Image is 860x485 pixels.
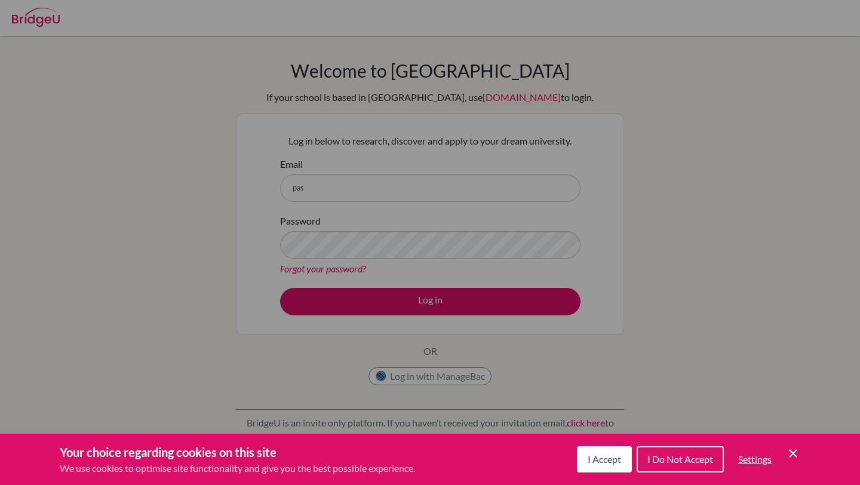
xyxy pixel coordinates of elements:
span: I Do Not Accept [647,453,713,465]
button: Settings [729,447,781,471]
button: I Accept [577,446,632,472]
button: I Do Not Accept [637,446,724,472]
span: I Accept [588,453,621,465]
button: Save and close [786,446,800,461]
span: Settings [738,453,772,465]
p: We use cookies to optimise site functionality and give you the best possible experience. [60,461,415,475]
h3: Your choice regarding cookies on this site [60,443,415,461]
